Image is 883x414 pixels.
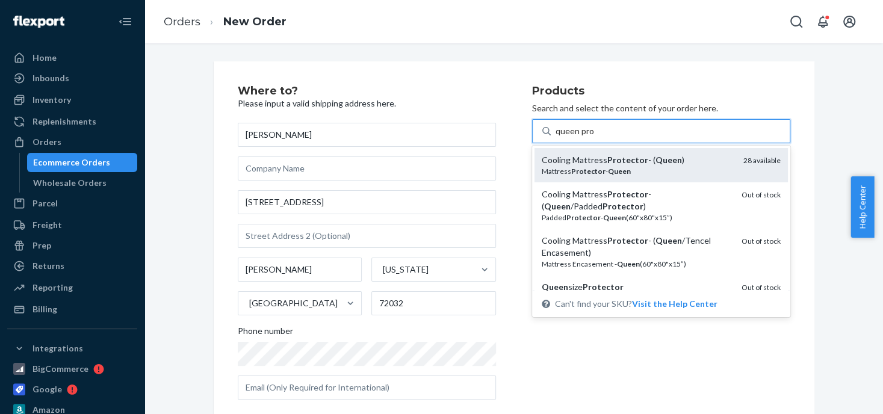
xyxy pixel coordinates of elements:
[542,188,732,212] div: Cooling Mattress - ( /Padded )
[238,224,496,248] input: Street Address 2 (Optional)
[784,10,808,34] button: Open Search Box
[238,258,362,282] input: City
[632,298,717,310] button: Cooling MattressProtector- (Queen)MattressProtector-Queen28 availableCooling MattressProtector- (...
[33,52,57,64] div: Home
[7,48,137,67] a: Home
[742,236,781,246] span: Out of stock
[837,10,861,34] button: Open account menu
[7,112,137,131] a: Replenishments
[617,259,640,268] em: Queen
[248,297,249,309] input: [GEOGRAPHIC_DATA]
[382,264,383,276] input: [US_STATE]
[7,278,137,297] a: Reporting
[555,298,717,310] span: Can't find your SKU?
[238,156,496,181] input: Company Name
[33,156,110,168] div: Ecommerce Orders
[33,219,62,231] div: Freight
[7,380,137,399] a: Google
[7,359,137,378] a: BigCommerce
[542,281,732,293] div: size
[583,282,624,292] em: Protector
[542,154,734,166] div: Cooling Mattress - ( )
[542,166,734,176] div: Mattress -
[7,215,137,235] a: Freight
[33,116,96,128] div: Replenishments
[607,189,648,199] em: Protector
[33,303,57,315] div: Billing
[33,260,64,272] div: Returns
[7,236,137,255] a: Prep
[571,167,606,176] em: Protector
[33,197,58,209] div: Parcel
[33,94,71,106] div: Inventory
[27,173,138,193] a: Wholesale Orders
[113,10,137,34] button: Close Navigation
[238,85,496,97] h2: Where to?
[7,256,137,276] a: Returns
[7,69,137,88] a: Inbounds
[811,10,835,34] button: Open notifications
[223,15,287,28] a: New Order
[33,282,73,294] div: Reporting
[542,259,732,269] div: Mattress Encasement - (60"x80"x15”)
[238,123,496,147] input: First & Last Name
[7,300,137,319] a: Billing
[532,102,790,114] p: Search and select the content of your order here.
[608,167,631,176] em: Queen
[238,190,496,214] input: Street Address
[27,153,138,172] a: Ecommerce Orders
[33,383,62,395] div: Google
[566,213,601,222] em: Protector
[13,16,64,28] img: Flexport logo
[238,325,293,342] span: Phone number
[743,156,781,165] span: 28 available
[542,235,732,259] div: Cooling Mattress - ( /Tencel Encasement)
[607,155,648,165] em: Protector
[742,190,781,199] span: Out of stock
[850,176,874,238] button: Help Center
[603,213,626,222] em: Queen
[238,375,496,400] input: Email (Only Required for International)
[33,72,69,84] div: Inbounds
[742,283,781,292] span: Out of stock
[33,177,107,189] div: Wholesale Orders
[33,363,88,375] div: BigCommerce
[556,125,594,137] input: Cooling MattressProtector- (Queen)MattressProtector-Queen28 availableCooling MattressProtector- (...
[249,297,338,309] div: [GEOGRAPHIC_DATA]
[655,155,682,165] em: Queen
[33,136,61,148] div: Orders
[7,194,137,213] a: Parcel
[238,97,496,110] p: Please input a valid shipping address here.
[154,4,296,40] ol: breadcrumbs
[7,132,137,152] a: Orders
[33,342,83,354] div: Integrations
[542,212,732,223] div: Padded - (60"x80"x15”)
[164,15,200,28] a: Orders
[33,239,51,252] div: Prep
[655,235,682,246] em: Queen
[383,264,429,276] div: [US_STATE]
[7,90,137,110] a: Inventory
[603,201,643,211] em: Protector
[532,85,790,97] h2: Products
[542,282,568,292] em: Queen
[607,235,648,246] em: Protector
[7,339,137,358] button: Integrations
[544,201,571,211] em: Queen
[371,291,496,315] input: ZIP Code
